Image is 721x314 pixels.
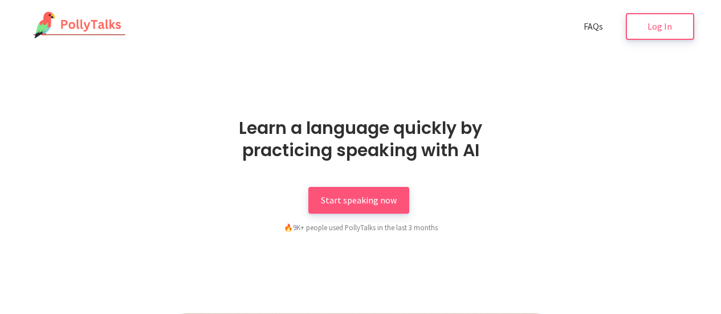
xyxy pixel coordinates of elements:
span: Start speaking now [321,194,397,206]
img: PollyTalks Logo [27,11,127,40]
span: fire [284,223,293,232]
a: Log In [626,13,694,40]
span: Log In [647,21,672,32]
h1: Learn a language quickly by practicing speaking with AI [204,117,518,161]
span: FAQs [584,21,603,32]
a: FAQs [571,13,616,40]
a: Start speaking now [308,187,409,214]
div: 9K+ people used PollyTalks in the last 3 months [224,222,498,233]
